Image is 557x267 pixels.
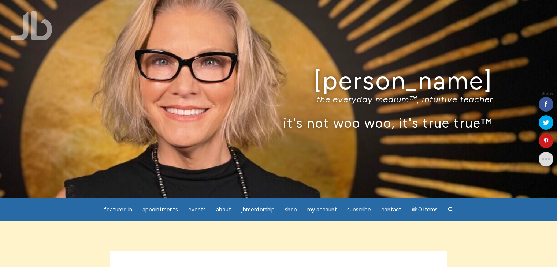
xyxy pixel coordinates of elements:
img: Jamie Butler. The Everyday Medium [11,11,52,40]
i: Cart [412,206,419,213]
a: Events [184,203,210,217]
h1: [PERSON_NAME] [64,67,493,94]
a: My Account [303,203,341,217]
p: the everyday medium™, intuitive teacher [64,94,493,105]
a: About [212,203,235,217]
span: Subscribe [347,206,371,213]
span: Appointments [142,206,178,213]
span: 0 items [418,207,438,213]
a: JBMentorship [237,203,279,217]
p: it's not woo woo, it's true true™ [64,115,493,131]
a: Contact [377,203,406,217]
a: Shop [281,203,301,217]
a: featured in [100,203,137,217]
span: Shop [285,206,297,213]
span: featured in [104,206,132,213]
a: Subscribe [343,203,375,217]
span: About [216,206,231,213]
a: Appointments [138,203,182,217]
a: Cart0 items [407,202,442,217]
span: My Account [307,206,337,213]
span: Shares [542,92,553,95]
span: Contact [381,206,401,213]
span: Events [188,206,206,213]
span: JBMentorship [241,206,275,213]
